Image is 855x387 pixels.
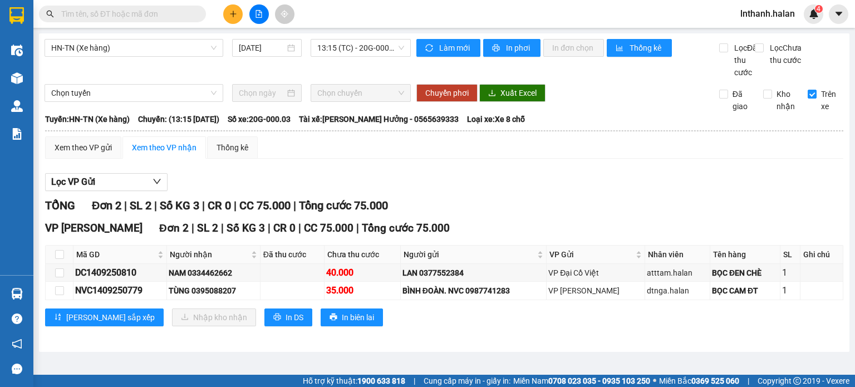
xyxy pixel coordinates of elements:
span: Chuyến: (13:15 [DATE]) [138,113,219,125]
span: VP Gửi [549,248,633,261]
div: atttam.halan [647,267,708,279]
span: Miền Bắc [659,375,739,387]
span: Người nhận [170,248,249,261]
span: Xuất Excel [500,87,537,99]
input: 14/09/2025 [239,42,284,54]
button: printerIn phơi [483,39,540,57]
span: search [46,10,54,18]
span: message [12,364,22,374]
span: Chọn tuyến [51,85,217,101]
span: sync [425,44,435,53]
span: Tài xế: [PERSON_NAME] Hưởng - 0565639333 [299,113,459,125]
input: Tìm tên, số ĐT hoặc mã đơn [61,8,193,20]
span: TỔNG [45,199,75,212]
button: In đơn chọn [543,39,604,57]
span: | [748,375,749,387]
div: dtnga.halan [647,285,708,297]
sup: 4 [815,5,823,13]
button: caret-down [829,4,848,24]
img: warehouse-icon [11,72,23,84]
span: Đã giao [728,88,755,112]
span: Làm mới [439,42,471,54]
div: LAN 0377552384 [402,267,544,279]
div: BÌNH ĐOÀN. NVC 0987741283 [402,285,544,297]
span: In DS [286,311,303,324]
button: aim [275,4,294,24]
button: Lọc VP Gửi [45,173,168,191]
span: printer [330,313,337,322]
span: | [293,199,296,212]
span: | [356,222,359,234]
td: DC1409250810 [73,264,167,282]
span: [PERSON_NAME] sắp xếp [66,311,155,324]
button: Chuyển phơi [416,84,478,102]
span: CC 75.000 [304,222,353,234]
span: Cung cấp máy in - giấy in: [424,375,510,387]
span: SL 2 [130,199,151,212]
span: Miền Nam [513,375,650,387]
button: syncLàm mới [416,39,480,57]
button: printerIn DS [264,308,312,326]
div: BỌC ĐEN CHÈ [712,267,778,279]
span: Mã GD [76,248,155,261]
span: | [298,222,301,234]
span: Số xe: 20G-000.03 [228,113,291,125]
span: Đơn 2 [92,199,121,212]
span: Số KG 3 [160,199,199,212]
span: question-circle [12,313,22,324]
button: bar-chartThống kê [607,39,672,57]
div: 35.000 [326,283,398,297]
span: VP [PERSON_NAME] [45,222,142,234]
span: aim [281,10,288,18]
th: SL [780,246,800,264]
span: notification [12,339,22,349]
button: file-add [249,4,269,24]
button: plus [223,4,243,24]
button: sort-ascending[PERSON_NAME] sắp xếp [45,308,164,326]
strong: 1900 633 818 [357,376,405,385]
span: | [202,199,205,212]
span: In phơi [506,42,532,54]
th: Chưa thu cước [325,246,400,264]
td: VP Nguyễn Văn Cừ [547,282,645,300]
button: printerIn biên lai [321,308,383,326]
span: Đơn 2 [159,222,189,234]
span: CC 75.000 [239,199,291,212]
div: NVC1409250779 [75,283,165,297]
div: DC1409250810 [75,266,165,280]
span: Kho nhận [772,88,799,112]
span: lnthanh.halan [731,7,804,21]
div: Xem theo VP gửi [55,141,112,154]
span: Loại xe: Xe 8 chỗ [467,113,525,125]
img: warehouse-icon [11,45,23,56]
img: warehouse-icon [11,288,23,300]
img: solution-icon [11,128,23,140]
span: file-add [255,10,263,18]
div: BỌC CAM ĐT [712,285,778,297]
span: CR 0 [208,199,231,212]
img: logo-vxr [9,7,24,24]
span: Trên xe [817,88,844,112]
img: icon-new-feature [809,9,819,19]
span: copyright [793,377,801,385]
div: VP [PERSON_NAME] [548,285,643,297]
span: Lọc Chưa thu cước [765,42,808,66]
div: TÙNG 0395088207 [169,285,258,297]
th: Tên hàng [710,246,780,264]
span: printer [273,313,281,322]
span: Người gửi [404,248,535,261]
span: Tổng cước 75.000 [299,199,388,212]
span: Hỗ trợ kỹ thuật: [303,375,405,387]
div: NAM 0334462662 [169,267,258,279]
button: downloadNhập kho nhận [172,308,256,326]
input: Chọn ngày [239,87,284,99]
span: CR 0 [273,222,296,234]
span: | [191,222,194,234]
span: | [124,199,127,212]
span: Chọn chuyến [317,85,405,101]
span: | [221,222,224,234]
span: plus [229,10,237,18]
span: printer [492,44,502,53]
span: caret-down [834,9,844,19]
span: | [414,375,415,387]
